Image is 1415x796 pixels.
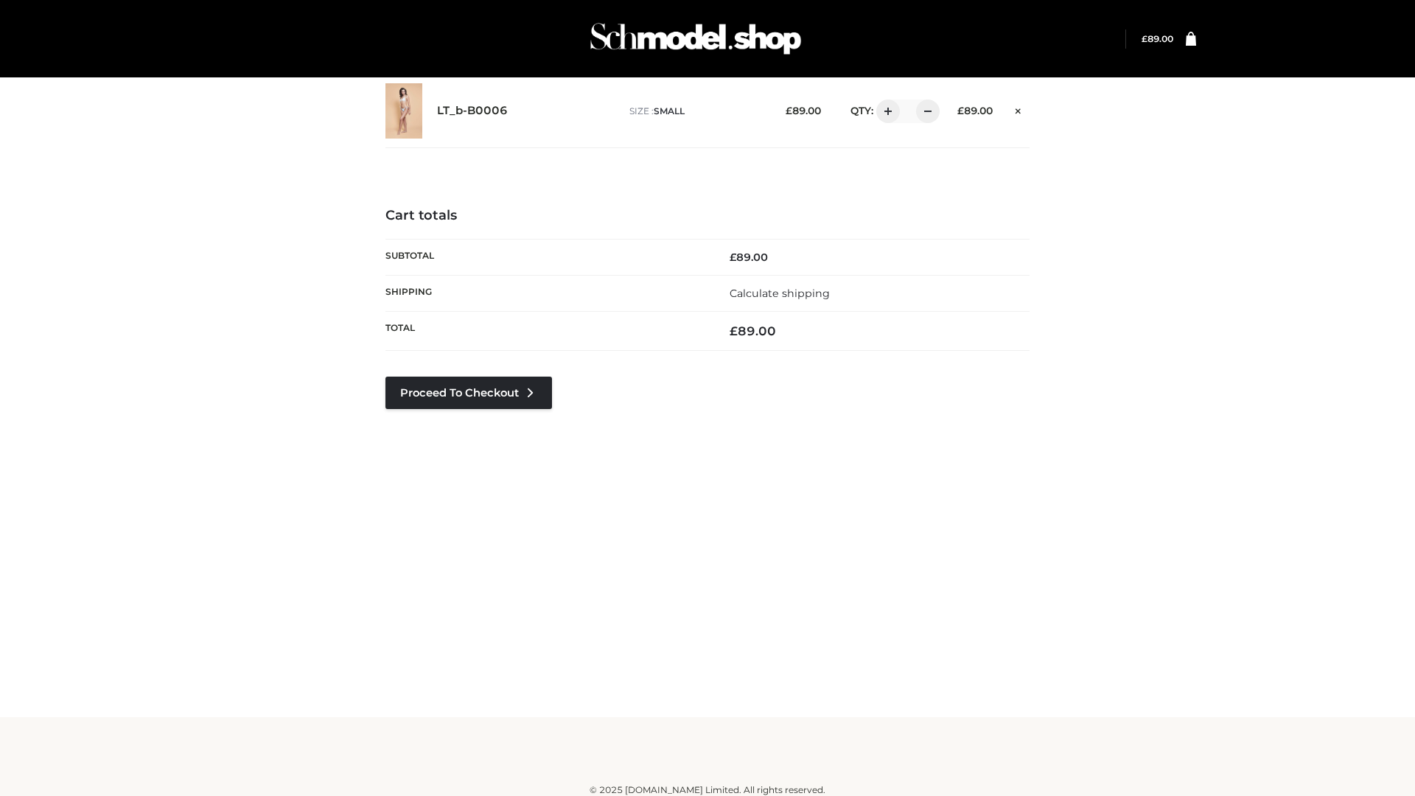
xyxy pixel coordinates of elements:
a: Proceed to Checkout [385,377,552,409]
span: £ [730,251,736,264]
th: Shipping [385,275,707,311]
div: QTY: [836,99,934,123]
th: Subtotal [385,239,707,275]
bdi: 89.00 [957,105,993,116]
span: SMALL [654,105,685,116]
span: £ [1142,33,1147,44]
span: £ [786,105,792,116]
bdi: 89.00 [730,251,768,264]
th: Total [385,312,707,351]
a: Remove this item [1007,99,1030,119]
span: £ [957,105,964,116]
bdi: 89.00 [730,324,776,338]
img: Schmodel Admin 964 [585,10,806,68]
bdi: 89.00 [1142,33,1173,44]
a: £89.00 [1142,33,1173,44]
p: size : [629,105,763,118]
a: LT_b-B0006 [437,104,508,118]
bdi: 89.00 [786,105,821,116]
span: £ [730,324,738,338]
h4: Cart totals [385,208,1030,224]
a: Calculate shipping [730,287,830,300]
